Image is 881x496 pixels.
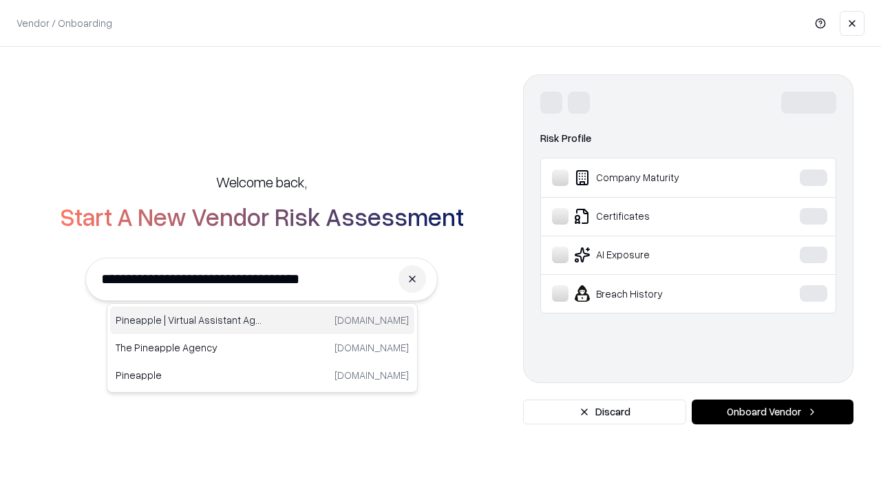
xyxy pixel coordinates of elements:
button: Discard [523,400,686,424]
div: Breach History [552,285,758,302]
p: Vendor / Onboarding [17,16,112,30]
div: Risk Profile [540,130,836,147]
div: Company Maturity [552,169,758,186]
p: The Pineapple Agency [116,340,262,355]
h5: Welcome back, [216,172,307,192]
div: AI Exposure [552,247,758,263]
p: Pineapple | Virtual Assistant Agency [116,313,262,327]
p: [DOMAIN_NAME] [335,368,409,382]
p: [DOMAIN_NAME] [335,313,409,327]
div: Suggestions [107,303,418,393]
button: Onboard Vendor [692,400,853,424]
p: [DOMAIN_NAME] [335,340,409,355]
p: Pineapple [116,368,262,382]
h2: Start A New Vendor Risk Assessment [60,203,464,230]
div: Certificates [552,208,758,225]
